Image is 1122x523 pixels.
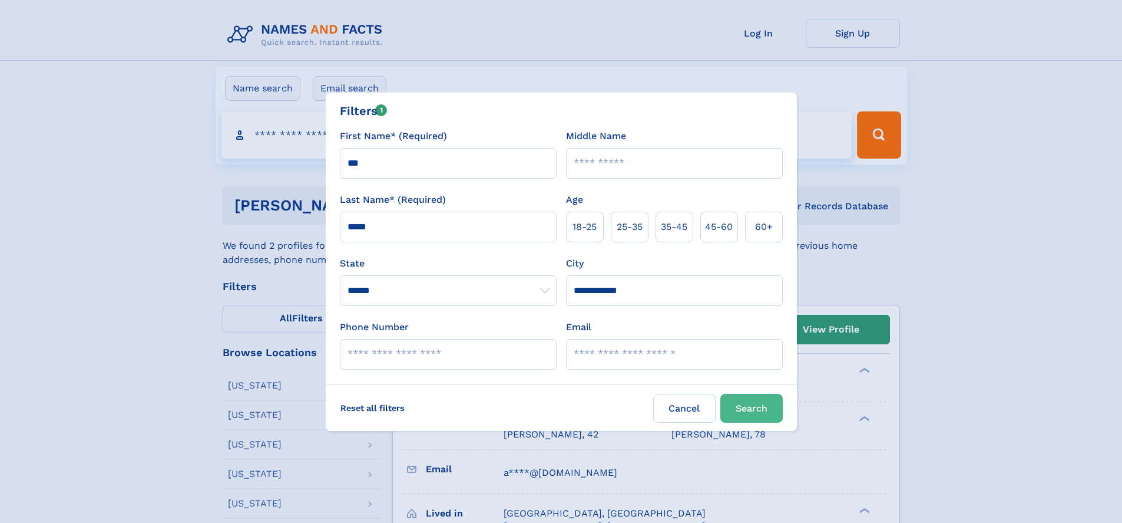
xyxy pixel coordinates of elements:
[340,320,409,334] label: Phone Number
[566,320,591,334] label: Email
[720,394,783,423] button: Search
[661,220,687,234] span: 35‑45
[755,220,773,234] span: 60+
[705,220,733,234] span: 45‑60
[333,394,412,422] label: Reset all filters
[617,220,643,234] span: 25‑35
[340,193,446,207] label: Last Name* (Required)
[653,394,716,423] label: Cancel
[340,129,447,143] label: First Name* (Required)
[340,102,388,120] div: Filters
[340,256,557,271] label: State
[566,193,583,207] label: Age
[572,220,597,234] span: 18‑25
[566,129,626,143] label: Middle Name
[566,256,584,271] label: City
